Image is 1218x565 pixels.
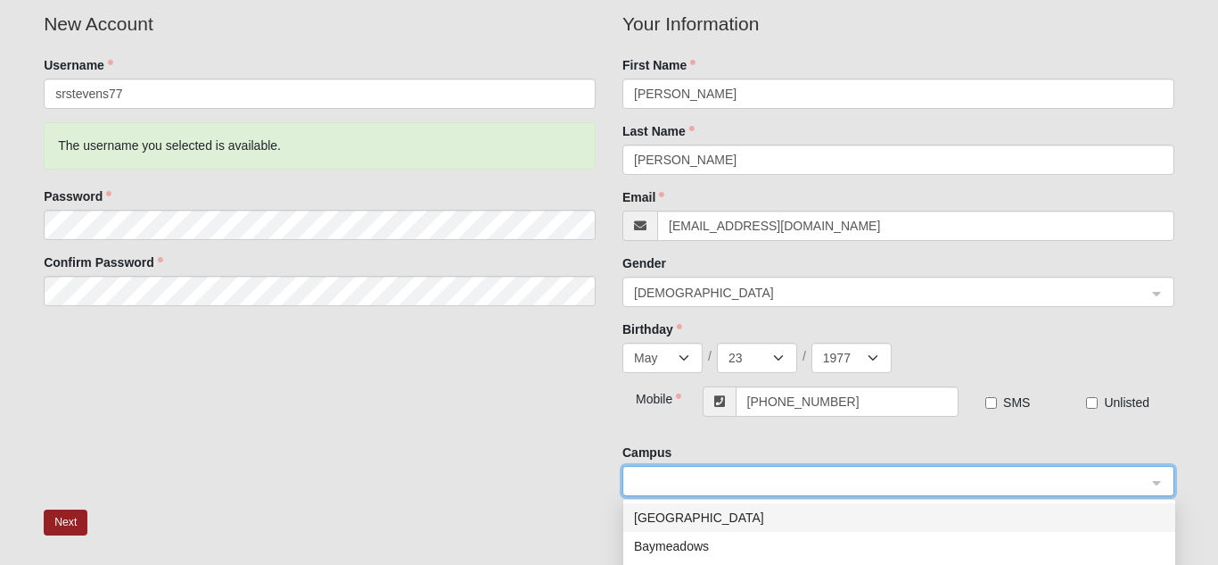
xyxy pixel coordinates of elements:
[622,122,695,140] label: Last Name
[802,347,806,365] span: /
[622,386,669,408] div: Mobile
[623,532,1175,561] div: Baymeadows
[708,347,712,365] span: /
[634,283,1147,303] span: Female
[623,503,1175,532] div: Arlington
[44,122,596,170] div: The username you selected is available.
[622,10,1174,38] legend: Your Information
[44,10,596,38] legend: New Account
[622,444,671,461] label: Campus
[622,320,682,338] label: Birthday
[622,254,666,272] label: Gender
[1104,395,1149,410] span: Unlisted
[44,510,87,536] button: Next
[44,187,111,205] label: Password
[1086,397,1098,409] input: Unlisted
[622,188,664,206] label: Email
[44,56,113,74] label: Username
[985,397,997,409] input: SMS
[622,56,695,74] label: First Name
[44,253,163,271] label: Confirm Password
[634,536,1165,556] div: Baymeadows
[634,508,1165,528] div: [GEOGRAPHIC_DATA]
[1003,395,1030,410] span: SMS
